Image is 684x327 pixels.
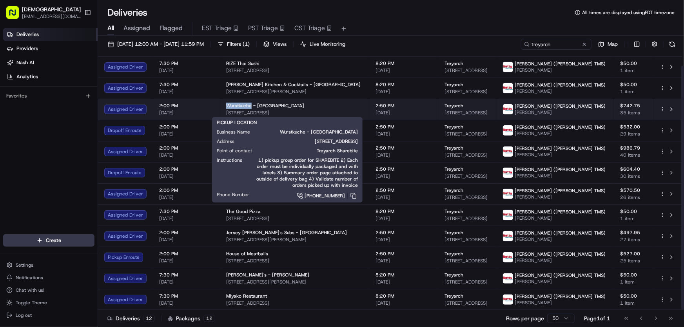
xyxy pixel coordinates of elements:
div: Deliveries [107,314,155,322]
div: Favorites [3,90,94,102]
span: [PERSON_NAME] [515,194,606,200]
span: [PERSON_NAME] ([PERSON_NAME] TMS) [515,293,606,300]
span: 2:50 PM [376,251,432,257]
span: 2:00 PM [159,103,214,109]
span: Knowledge Base [16,114,60,121]
p: Welcome 👋 [8,31,143,44]
span: Wurstkuche - [GEOGRAPHIC_DATA] [263,129,358,135]
span: 1 item [620,300,647,306]
span: [STREET_ADDRESS] [445,258,490,264]
span: [PERSON_NAME] ([PERSON_NAME] TMS) [515,166,606,173]
span: [DATE] [159,300,214,306]
span: Settings [16,262,33,268]
span: [DATE] [159,215,214,222]
span: Live Monitoring [310,41,345,48]
span: Views [273,41,287,48]
span: [DATE] [376,215,432,222]
span: [EMAIL_ADDRESS][DOMAIN_NAME] [22,13,81,20]
img: betty.jpg [503,210,513,220]
span: [DATE] [376,131,432,137]
span: PICKUP LOCATION [217,119,257,126]
button: Start new chat [133,77,143,87]
span: [PERSON_NAME] ([PERSON_NAME] TMS) [515,209,606,215]
div: Page 1 of 1 [584,314,610,322]
span: [DATE] [376,67,432,74]
span: 29 items [620,131,647,137]
span: [DATE] [159,152,214,158]
div: Start new chat [27,75,129,83]
span: [DATE] [159,237,214,243]
a: Powered byPylon [55,132,95,139]
span: $497.95 [620,229,647,236]
span: 8:20 PM [376,81,432,88]
span: Pylon [78,133,95,139]
span: [DATE] [159,89,214,95]
span: Toggle Theme [16,300,47,306]
span: Analytics [16,73,38,80]
span: 1 item [620,215,647,222]
span: Treyarch [445,166,463,172]
button: Log out [3,310,94,321]
span: RIZE Thai Sushi [226,60,259,67]
span: 7:30 PM [159,208,214,215]
span: 2:50 PM [376,145,432,151]
span: 27 items [620,237,647,243]
span: [STREET_ADDRESS] [445,131,490,137]
span: 2:00 PM [159,124,214,130]
span: Treyarch [445,272,463,278]
div: Packages [168,314,215,322]
span: 7:30 PM [159,81,214,88]
span: Treyarch [445,229,463,236]
a: [PHONE_NUMBER] [262,192,358,200]
span: [PERSON_NAME] [515,152,606,158]
span: [STREET_ADDRESS][PERSON_NAME] [226,279,363,285]
img: betty.jpg [503,125,513,135]
span: 7:30 PM [159,60,214,67]
span: 2:50 PM [376,187,432,193]
span: [PERSON_NAME] ([PERSON_NAME] TMS) [515,272,606,278]
span: [PERSON_NAME] Kitchen & Cocktails - [GEOGRAPHIC_DATA] [226,81,361,88]
button: Filters(1) [214,39,253,50]
span: [DATE] [376,173,432,179]
span: Treyarch [445,187,463,193]
span: [PERSON_NAME] [515,67,606,73]
span: Phone Number [217,192,249,198]
span: 2:00 PM [159,145,214,151]
span: Business Name [217,129,250,135]
img: betty.jpg [503,252,513,262]
a: Providers [3,42,98,55]
img: betty.jpg [503,273,513,284]
span: [STREET_ADDRESS] [445,67,490,74]
a: 📗Knowledge Base [5,110,63,125]
span: Wurstkuche - [GEOGRAPHIC_DATA] [226,103,304,109]
img: betty.jpg [503,62,513,72]
span: 8:20 PM [376,60,432,67]
button: Views [260,39,290,50]
span: Treyarch [445,60,463,67]
span: [STREET_ADDRESS] [226,300,363,306]
span: 1 item [620,67,647,74]
span: [PERSON_NAME] ([PERSON_NAME] TMS) [515,188,606,194]
span: Chat with us! [16,287,44,293]
span: Treyarch [445,145,463,151]
span: 8:20 PM [376,272,432,278]
span: CST Triage [294,23,325,33]
span: [DATE] [159,110,214,116]
span: [DATE] [376,194,432,201]
span: $50.00 [620,293,647,299]
span: [PERSON_NAME] ([PERSON_NAME] TMS) [515,145,606,152]
span: [STREET_ADDRESS] [445,173,490,179]
span: API Documentation [74,114,126,121]
span: [STREET_ADDRESS] [247,138,358,145]
span: [DATE] [376,152,432,158]
span: [DATE] [159,67,214,74]
button: Notifications [3,272,94,283]
span: 1) pickup group order for SHAREBITE 2) Each order must be individually packaged and with labels 3... [255,157,358,188]
span: Treyarch [445,293,463,299]
a: Nash AI [3,56,98,69]
button: Chat with us! [3,285,94,296]
span: 25 items [620,258,647,264]
span: [PERSON_NAME] ([PERSON_NAME] TMS) [515,61,606,67]
span: [STREET_ADDRESS] [445,215,490,222]
span: [STREET_ADDRESS] [445,237,490,243]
